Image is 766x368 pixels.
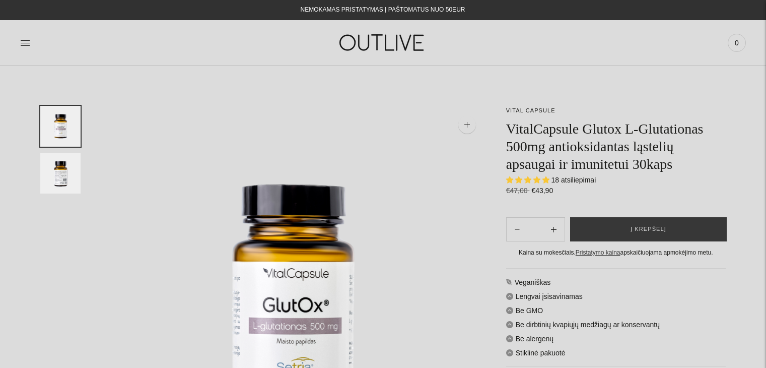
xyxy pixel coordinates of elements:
[506,187,530,195] s: €47,00
[507,217,528,241] button: Add product quantity
[543,217,565,241] button: Subtract product quantity
[531,187,553,195] span: €43,90
[506,120,726,173] h1: VitalCapsule Glutox L-Glutationas 500mg antioksidantas ląstelių apsaugai ir imunitetui 30kaps
[576,249,620,256] a: Pristatymo kaina
[631,224,666,234] span: Į krepšelį
[40,153,81,194] button: Translation missing: en.general.accessibility.image_thumbail
[528,222,543,237] input: Product quantity
[301,4,465,16] div: NEMOKAMAS PRISTATYMAS Į PAŠTOMATUS NUO 50EUR
[320,25,446,60] img: OUTLIVE
[506,107,555,113] a: VITAL CAPSULE
[728,32,746,54] a: 0
[506,248,726,258] div: Kaina su mokesčiais. apskaičiuojama apmokėjimo metu.
[570,217,727,241] button: Į krepšelį
[40,106,81,147] button: Translation missing: en.general.accessibility.image_thumbail
[730,36,744,50] span: 0
[506,176,551,184] span: 5.00 stars
[551,176,596,184] span: 18 atsiliepimai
